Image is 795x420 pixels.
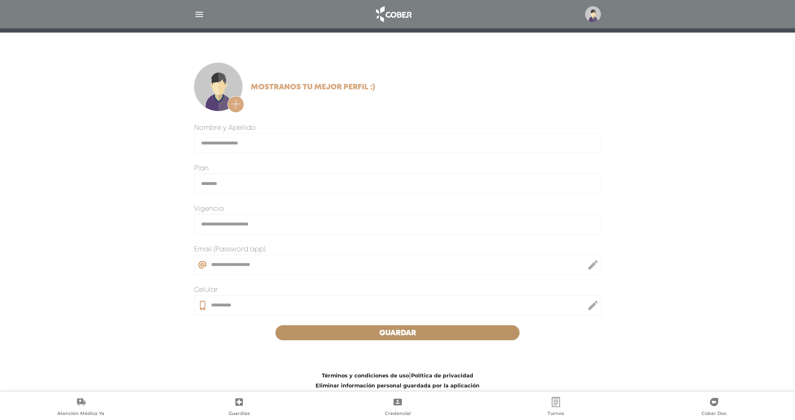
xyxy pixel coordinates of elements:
a: Cober Doc [635,397,793,418]
h2: Mostranos tu mejor perfil :) [251,83,375,92]
img: profile-placeholder.svg [585,6,601,22]
button: Guardar [275,325,520,340]
label: Celular [194,285,218,295]
a: Política de privacidad [411,372,473,379]
a: Términos y condiciones de uso [322,372,409,379]
span: Guardias [229,410,250,418]
a: Eliminar información personal guardada por la aplicación [315,382,480,389]
img: logo_cober_home-white.png [371,4,415,24]
span: Credencial [385,410,411,418]
label: Email (Password app) [194,245,265,255]
a: Atención Médica Ya [2,397,160,418]
img: Cober_menu-lines-white.svg [194,9,204,20]
span: Guardar [379,329,416,337]
div: | [178,370,618,390]
span: Turnos [548,410,564,418]
a: Credencial [318,397,477,418]
span: Atención Médica Ya [57,410,104,418]
span: Cober Doc [702,410,727,418]
a: Turnos [477,397,635,418]
label: Plan [194,164,209,174]
label: Nombre y Apellido [194,123,256,133]
label: Vigencia [194,204,224,214]
a: Guardias [160,397,318,418]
